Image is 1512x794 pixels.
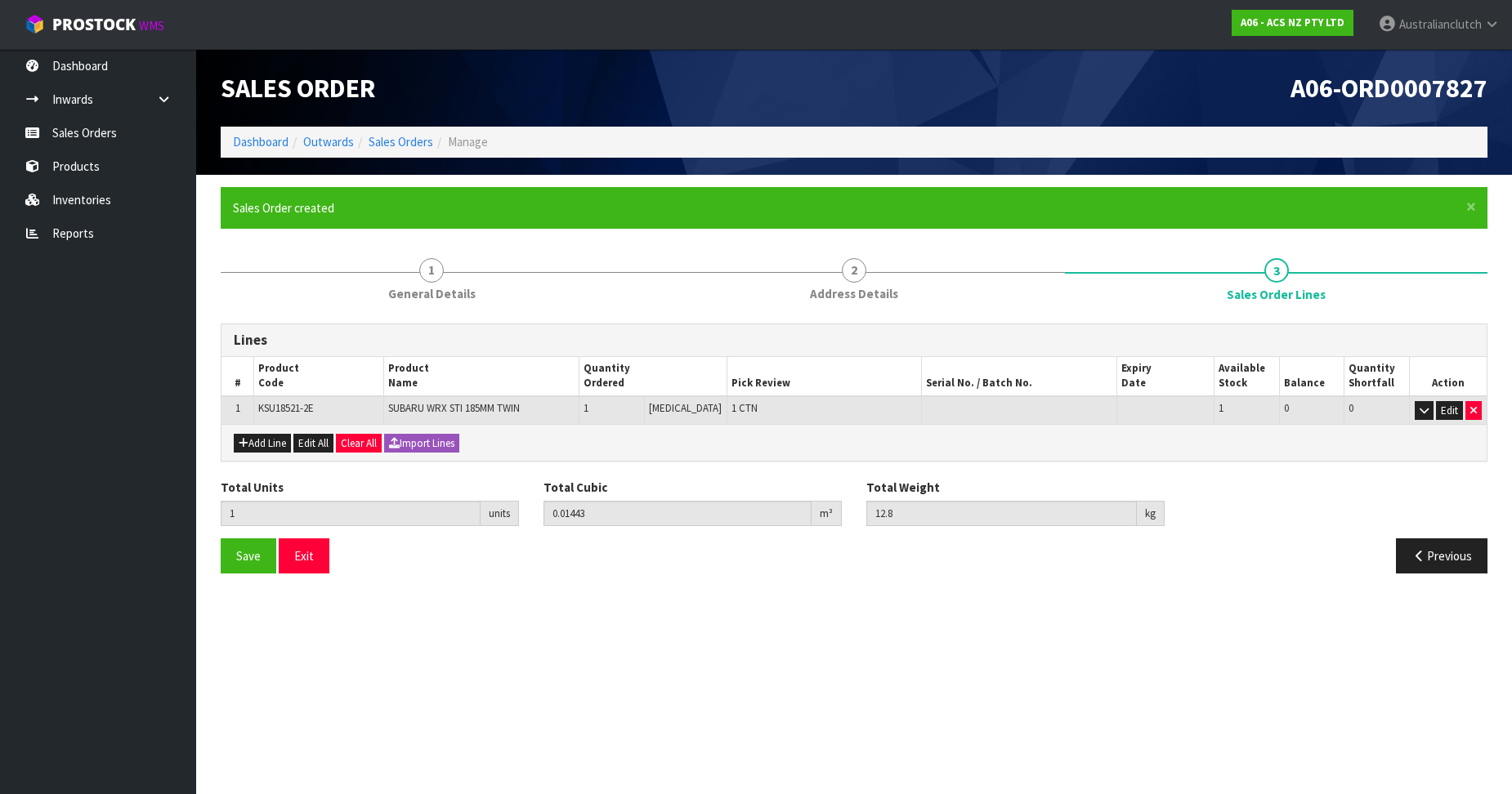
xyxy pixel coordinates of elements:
[649,401,722,415] span: [MEDICAL_DATA]
[1137,501,1165,527] div: kg
[1291,71,1487,105] span: A06-ORD0007827
[1264,258,1289,283] span: 3
[544,479,607,496] label: Total Cubic
[866,501,1137,526] input: Total Weight
[812,501,842,527] div: m³
[234,332,1474,348] h3: Lines
[866,479,940,496] label: Total Weight
[731,401,758,415] span: 1 CTN
[25,14,45,34] img: cube-alt.png
[1116,357,1214,396] th: Expiry Date
[221,538,276,573] button: Save
[221,71,375,105] span: Sales Order
[221,311,1487,587] span: Sales Order Lines
[1227,286,1326,303] span: Sales Order Lines
[1466,195,1476,218] span: ×
[293,434,333,453] button: Edit All
[234,434,291,453] button: Add Line
[1436,401,1463,421] button: Edit
[842,258,866,283] span: 2
[236,548,261,564] span: Save
[1284,401,1289,415] span: 0
[52,14,136,35] span: ProStock
[384,357,579,396] th: Product Name
[1219,401,1223,415] span: 1
[369,134,433,149] a: Sales Orders
[1399,16,1482,32] span: Australianclutch
[235,401,240,415] span: 1
[221,501,481,526] input: Total Units
[1349,401,1353,415] span: 0
[544,501,812,526] input: Total Cubic
[579,357,727,396] th: Quantity Ordered
[1396,538,1487,573] button: Previous
[384,434,459,453] button: Import Lines
[258,401,314,415] span: KSU18521-2E
[727,357,922,396] th: Pick Review
[1409,357,1487,396] th: Action
[139,18,164,33] small: WMS
[221,479,284,496] label: Total Units
[388,285,476,302] span: General Details
[233,134,289,149] a: Dashboard
[254,357,384,396] th: Product Code
[922,357,1117,396] th: Serial No. / Batch No.
[1215,357,1280,396] th: Available Stock
[810,285,898,302] span: Address Details
[388,401,520,415] span: SUBARU WRX STI 185MM TWIN
[1344,357,1410,396] th: Quantity Shortfall
[419,258,444,283] span: 1
[584,401,588,415] span: 1
[1279,357,1344,396] th: Balance
[336,434,382,453] button: Clear All
[221,357,254,396] th: #
[233,200,334,216] span: Sales Order created
[448,134,488,149] span: Manage
[1241,16,1344,29] strong: A06 - ACS NZ PTY LTD
[303,134,354,149] a: Outwards
[279,538,329,573] button: Exit
[481,501,519,527] div: units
